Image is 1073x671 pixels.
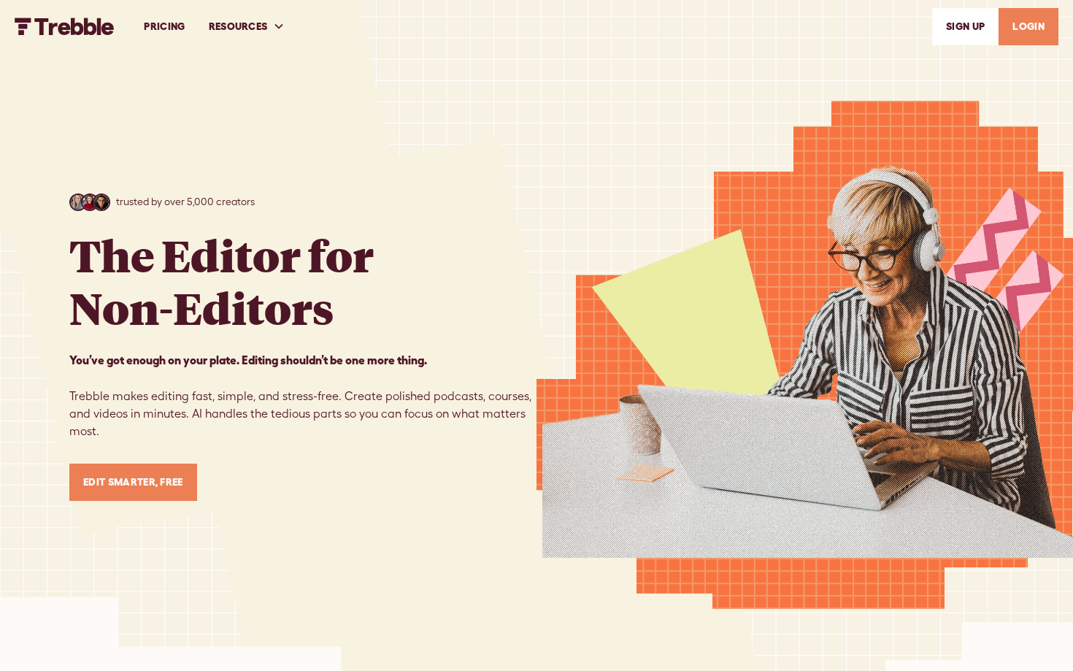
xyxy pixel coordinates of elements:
img: Trebble FM Logo [15,18,115,35]
strong: You’ve got enough on your plate. Editing shouldn’t be one more thing. ‍ [69,353,427,367]
a: LOGIN [999,8,1058,45]
h1: The Editor for Non-Editors [69,229,374,334]
div: RESOURCES [197,1,297,52]
p: Trebble makes editing fast, simple, and stress-free. Create polished podcasts, courses, and video... [69,351,536,440]
div: RESOURCES [209,19,268,34]
a: Edit Smarter, Free [69,464,197,501]
a: SIGn UP [932,8,999,45]
a: home [15,18,115,35]
a: PRICING [132,1,196,52]
p: trusted by over 5,000 creators [116,194,255,210]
